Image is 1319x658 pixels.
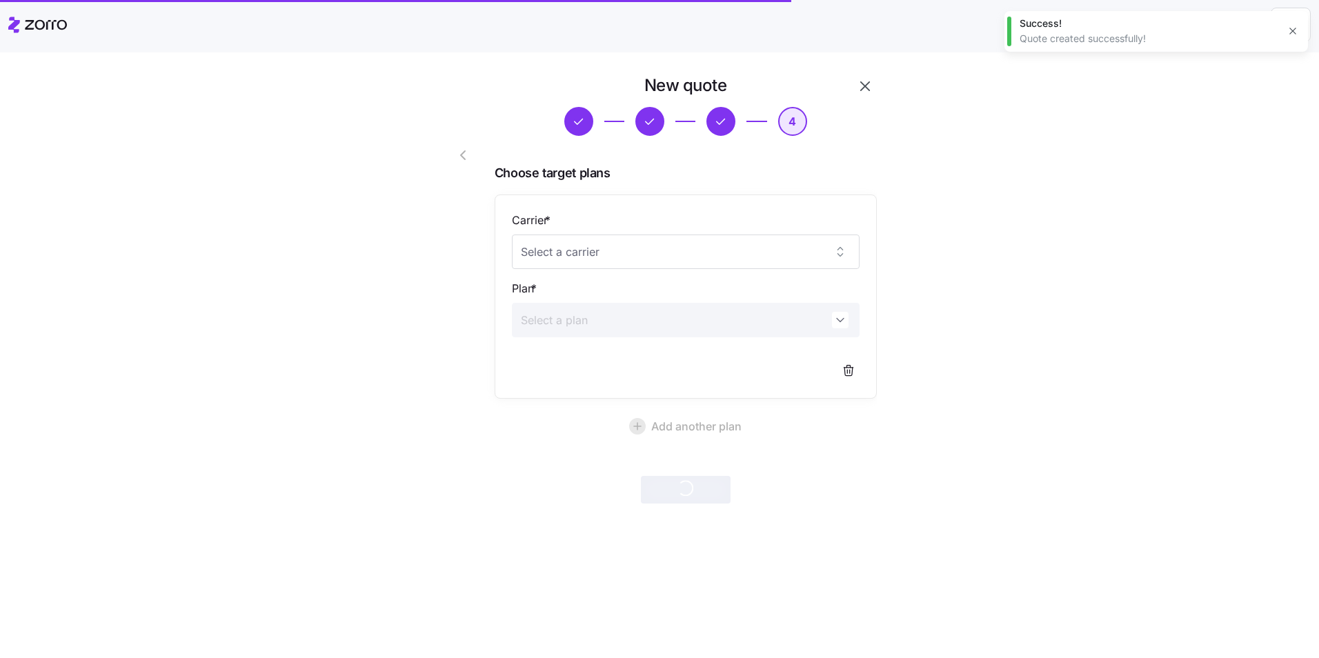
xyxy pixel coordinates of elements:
[512,280,539,297] label: Plan
[651,418,742,435] span: Add another plan
[1020,32,1278,46] div: Quote created successfully!
[512,235,860,269] input: Select a carrier
[644,74,727,96] h1: New quote
[778,107,807,136] button: 4
[512,212,553,229] label: Carrier
[495,410,877,443] button: Add another plan
[495,163,877,183] span: Choose target plans
[1020,17,1278,30] div: Success!
[629,418,646,435] svg: add icon
[512,303,860,337] input: Select a plan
